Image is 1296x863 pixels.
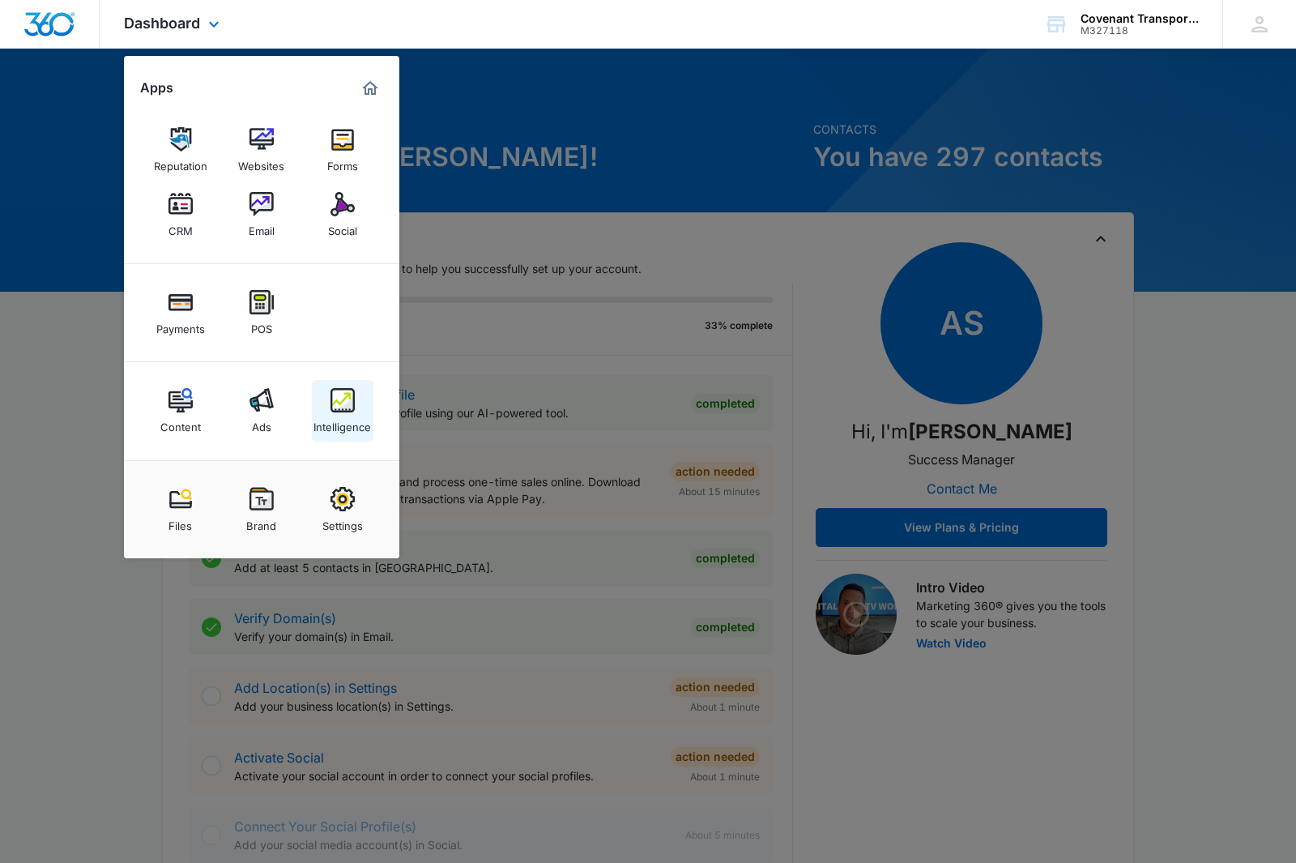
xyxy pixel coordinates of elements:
div: Email [249,216,275,237]
a: Content [150,380,211,442]
a: Forms [312,119,373,181]
div: account name [1081,12,1199,25]
span: Dashboard [124,15,200,32]
div: Websites [238,152,284,173]
div: Intelligence [313,412,371,434]
a: Brand [231,479,292,540]
div: Brand [246,511,276,532]
a: Ads [231,380,292,442]
a: Intelligence [312,380,373,442]
a: CRM [150,184,211,246]
a: Social [312,184,373,246]
a: Email [231,184,292,246]
div: account id [1081,25,1199,36]
div: Forms [327,152,358,173]
div: Payments [156,314,205,335]
a: Websites [231,119,292,181]
div: Social [328,216,357,237]
div: Files [168,511,192,532]
div: Reputation [154,152,207,173]
a: Marketing 360® Dashboard [357,75,383,101]
a: POS [231,282,292,344]
div: Ads [252,412,271,434]
a: Settings [312,479,373,540]
h2: Apps [140,80,173,96]
div: POS [251,314,272,335]
div: CRM [168,216,193,237]
div: Settings [322,511,363,532]
a: Files [150,479,211,540]
div: Content [160,412,201,434]
a: Payments [150,282,211,344]
a: Reputation [150,119,211,181]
